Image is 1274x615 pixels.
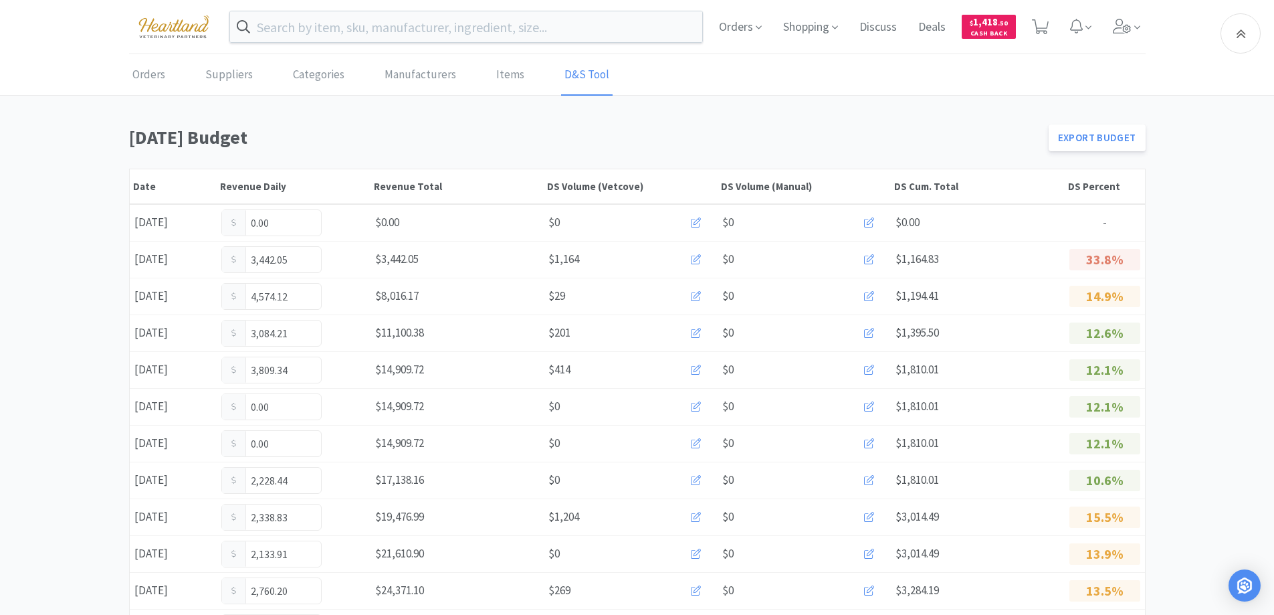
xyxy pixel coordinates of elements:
[230,11,703,42] input: Search by item, sku, manufacturer, ingredient, size...
[130,430,217,457] div: [DATE]
[381,55,459,96] a: Manufacturers
[894,180,1061,193] div: DS Cum. Total
[375,362,424,377] span: $14,909.72
[854,21,902,33] a: Discuss
[548,471,560,489] span: $0
[722,508,734,526] span: $0
[1069,580,1140,602] p: 13.5%
[130,246,217,273] div: [DATE]
[895,252,939,266] span: $1,164.83
[129,55,169,96] a: Orders
[895,472,939,487] span: $1,810.01
[1069,396,1140,418] p: 12.1%
[722,213,734,232] span: $0
[375,436,424,450] span: $14,909.72
[548,398,560,416] span: $0
[895,436,939,450] span: $1,810.01
[970,15,1008,28] span: 1,418
[129,8,219,45] img: cad7bdf275c640399d9c6e0c56f98fd2_10.png
[493,55,528,96] a: Items
[130,393,217,420] div: [DATE]
[548,434,560,452] span: $0
[962,9,1016,45] a: $1,418.50Cash Back
[130,356,217,383] div: [DATE]
[895,325,939,340] span: $1,395.50
[722,250,734,268] span: $0
[895,546,939,561] span: $3,014.49
[202,55,256,96] a: Suppliers
[1069,323,1140,344] p: 12.6%
[1069,286,1140,307] p: 14.9%
[130,577,217,604] div: [DATE]
[1069,433,1140,454] p: 12.1%
[1069,249,1140,270] p: 33.8%
[375,325,424,340] span: $11,100.38
[375,399,424,414] span: $14,909.72
[895,583,939,598] span: $3,284.19
[722,287,734,305] span: $0
[375,215,399,230] span: $0.00
[130,282,217,310] div: [DATE]
[220,180,367,193] div: Revenue Daily
[547,180,714,193] div: DS Volume (Vetcove)
[375,509,424,524] span: $19,476.99
[1069,470,1140,491] p: 10.6%
[548,287,565,305] span: $29
[1068,180,1142,193] div: DS Percent
[1069,213,1140,232] p: -
[548,361,570,379] span: $414
[895,509,939,524] span: $3,014.49
[722,361,734,379] span: $0
[722,434,734,452] span: $0
[1229,569,1261,602] div: Open Intercom Messenger
[375,288,419,303] span: $8,016.17
[895,215,920,230] span: $0.00
[375,546,424,561] span: $21,610.90
[375,583,424,598] span: $24,371.10
[130,503,217,531] div: [DATE]
[722,471,734,489] span: $0
[561,55,613,96] a: D&S Tool
[548,324,570,342] span: $201
[721,180,888,193] div: DS Volume (Manual)
[548,582,570,600] span: $269
[290,55,348,96] a: Categories
[130,466,217,494] div: [DATE]
[129,122,1041,153] h1: [DATE] Budget
[130,319,217,347] div: [DATE]
[548,545,560,563] span: $0
[970,30,1008,39] span: Cash Back
[133,180,213,193] div: Date
[895,399,939,414] span: $1,810.01
[130,540,217,567] div: [DATE]
[970,19,973,27] span: $
[1069,543,1140,565] p: 13.9%
[130,209,217,236] div: [DATE]
[722,324,734,342] span: $0
[1069,507,1140,528] p: 15.5%
[374,180,541,193] div: Revenue Total
[998,19,1008,27] span: . 50
[913,21,951,33] a: Deals
[548,213,560,232] span: $0
[548,250,579,268] span: $1,164
[895,362,939,377] span: $1,810.01
[1069,359,1140,381] p: 12.1%
[722,398,734,416] span: $0
[895,288,939,303] span: $1,194.41
[1049,124,1146,151] a: Export Budget
[548,508,579,526] span: $1,204
[375,472,424,487] span: $17,138.16
[375,252,419,266] span: $3,442.05
[722,582,734,600] span: $0
[722,545,734,563] span: $0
